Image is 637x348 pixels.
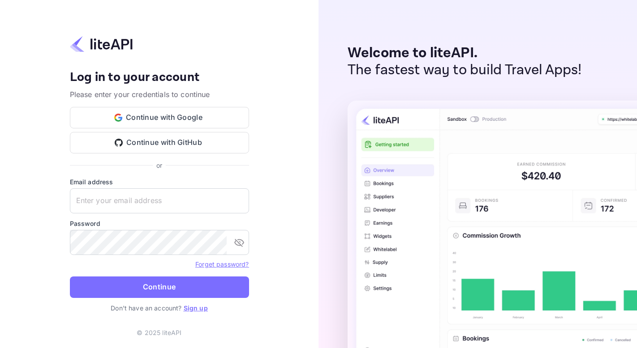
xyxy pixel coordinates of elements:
[70,219,249,228] label: Password
[70,70,249,85] h4: Log in to your account
[156,161,162,170] p: or
[70,35,133,53] img: liteapi
[70,303,249,313] p: Don't have an account?
[348,62,582,79] p: The fastest way to build Travel Apps!
[230,233,248,251] button: toggle password visibility
[184,304,208,312] a: Sign up
[70,132,249,153] button: Continue with GitHub
[195,260,249,268] a: Forget password?
[70,188,249,213] input: Enter your email address
[348,45,582,62] p: Welcome to liteAPI.
[195,259,249,268] a: Forget password?
[70,89,249,100] p: Please enter your credentials to continue
[137,328,181,337] p: © 2025 liteAPI
[70,276,249,298] button: Continue
[70,177,249,187] label: Email address
[70,107,249,128] button: Continue with Google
